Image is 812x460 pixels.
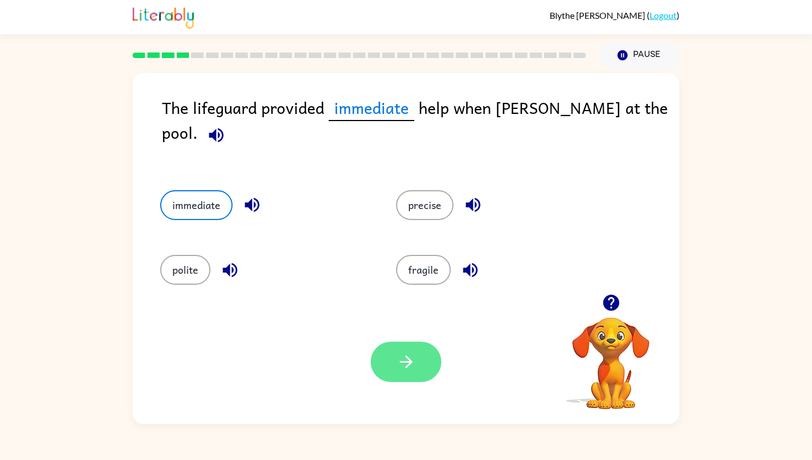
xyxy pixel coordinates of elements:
video: Your browser must support playing .mp4 files to use Literably. Please try using another browser. [556,300,666,411]
button: polite [160,255,210,285]
button: fragile [396,255,451,285]
div: ( ) [550,10,679,20]
button: precise [396,190,454,220]
span: Blythe [PERSON_NAME] [550,10,647,20]
a: Logout [650,10,677,20]
img: Literably [133,4,194,29]
button: Pause [599,43,679,68]
div: The lifeguard provided help when [PERSON_NAME] at the pool. [162,95,679,168]
button: immediate [160,190,233,220]
span: immediate [329,95,414,121]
